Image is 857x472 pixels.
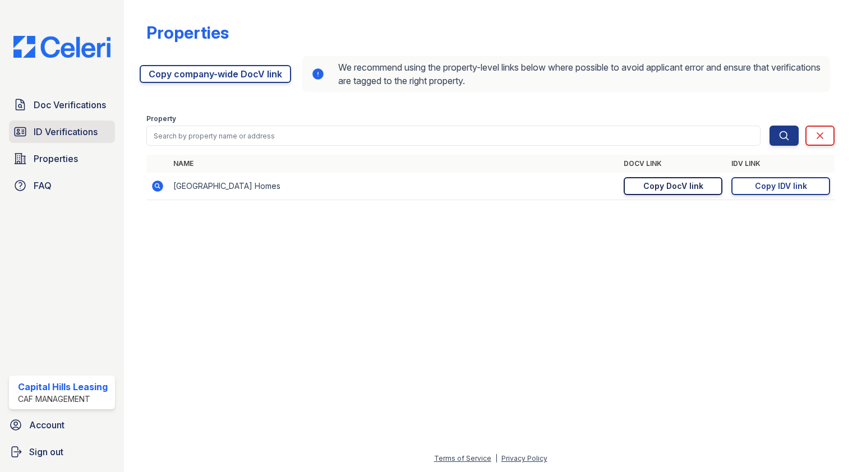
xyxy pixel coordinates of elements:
div: We recommend using the property-level links below where possible to avoid applicant error and ens... [302,56,830,92]
span: Sign out [29,445,63,459]
a: ID Verifications [9,121,115,143]
div: Properties [146,22,229,43]
input: Search by property name or address [146,126,761,146]
a: Account [4,414,119,436]
label: Property [146,114,176,123]
a: Copy IDV link [731,177,830,195]
th: Name [169,155,619,173]
th: DocV Link [619,155,727,173]
div: Capital Hills Leasing [18,380,108,394]
a: Doc Verifications [9,94,115,116]
a: FAQ [9,174,115,197]
th: IDV Link [727,155,835,173]
div: Copy DocV link [643,181,703,192]
span: ID Verifications [34,125,98,138]
div: | [495,454,497,462]
span: FAQ [34,179,52,192]
span: Account [29,418,64,432]
td: [GEOGRAPHIC_DATA] Homes [169,173,619,200]
a: Copy company-wide DocV link [140,65,291,83]
div: Copy IDV link [755,181,807,192]
span: Properties [34,152,78,165]
span: Doc Verifications [34,98,106,112]
img: CE_Logo_Blue-a8612792a0a2168367f1c8372b55b34899dd931a85d93a1a3d3e32e68fde9ad4.png [4,36,119,58]
a: Sign out [4,441,119,463]
a: Terms of Service [434,454,491,462]
div: CAF Management [18,394,108,405]
a: Copy DocV link [624,177,722,195]
a: Properties [9,147,115,170]
a: Privacy Policy [501,454,547,462]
